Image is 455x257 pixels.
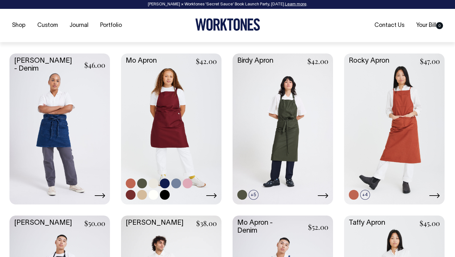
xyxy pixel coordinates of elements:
span: 0 [436,22,443,29]
a: Contact Us [372,20,407,31]
a: Custom [35,20,60,31]
span: +5 [249,190,258,200]
div: [PERSON_NAME] × Worktones ‘Secret Sauce’ Book Launch Party, [DATE]. . [6,2,449,7]
a: Shop [9,20,28,31]
a: Journal [67,20,91,31]
a: Your Bill0 [414,20,446,31]
a: Portfolio [98,20,124,31]
a: Learn more [285,3,306,6]
span: +4 [360,190,370,200]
